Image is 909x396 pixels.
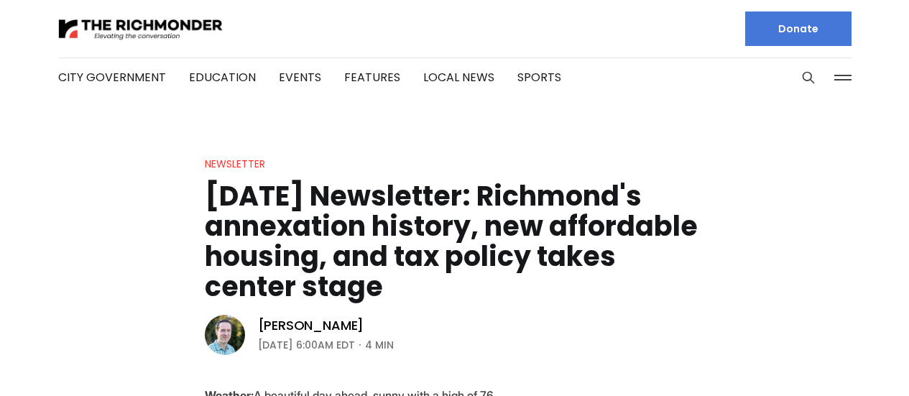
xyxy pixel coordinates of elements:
[205,157,265,171] a: Newsletter
[279,69,321,86] a: Events
[258,317,364,334] a: [PERSON_NAME]
[517,69,561,86] a: Sports
[344,69,400,86] a: Features
[365,336,394,354] span: 4 min
[423,69,494,86] a: Local News
[205,315,245,355] img: Michael Phillips
[258,336,355,354] time: [DATE] 6:00AM EDT
[58,69,166,86] a: City Government
[745,11,852,46] a: Donate
[58,17,223,42] img: The Richmonder
[798,67,819,88] button: Search this site
[205,181,705,302] h1: [DATE] Newsletter: Richmond's annexation history, new affordable housing, and tax policy takes ce...
[189,69,256,86] a: Education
